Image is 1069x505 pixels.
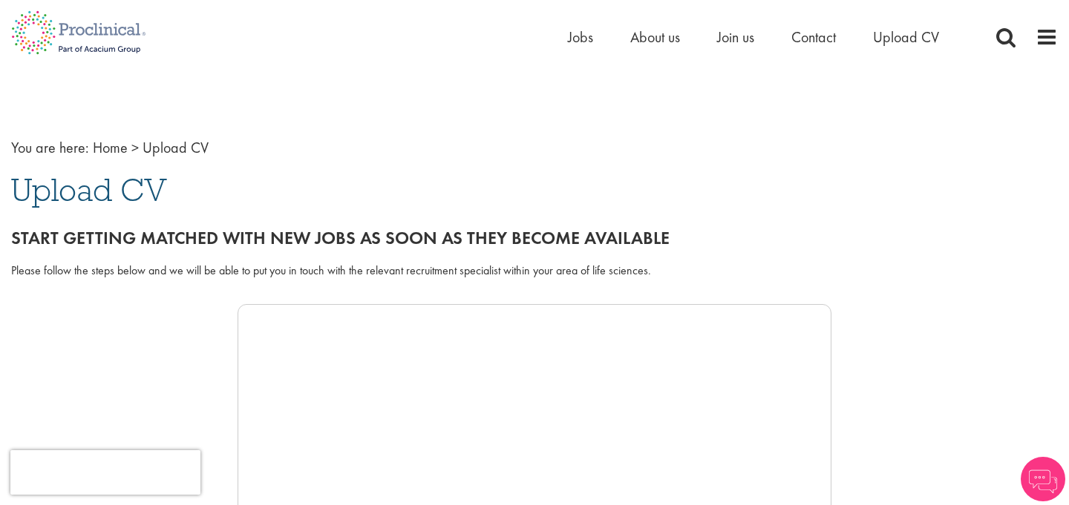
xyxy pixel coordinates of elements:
[791,27,836,47] a: Contact
[717,27,754,47] a: Join us
[11,263,1058,280] div: Please follow the steps below and we will be able to put you in touch with the relevant recruitme...
[873,27,939,47] a: Upload CV
[10,450,200,495] iframe: reCAPTCHA
[1021,457,1065,501] img: Chatbot
[568,27,593,47] a: Jobs
[93,138,128,157] a: breadcrumb link
[143,138,209,157] span: Upload CV
[11,138,89,157] span: You are here:
[11,228,1058,248] h2: Start getting matched with new jobs as soon as they become available
[630,27,680,47] a: About us
[131,138,139,157] span: >
[11,170,167,210] span: Upload CV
